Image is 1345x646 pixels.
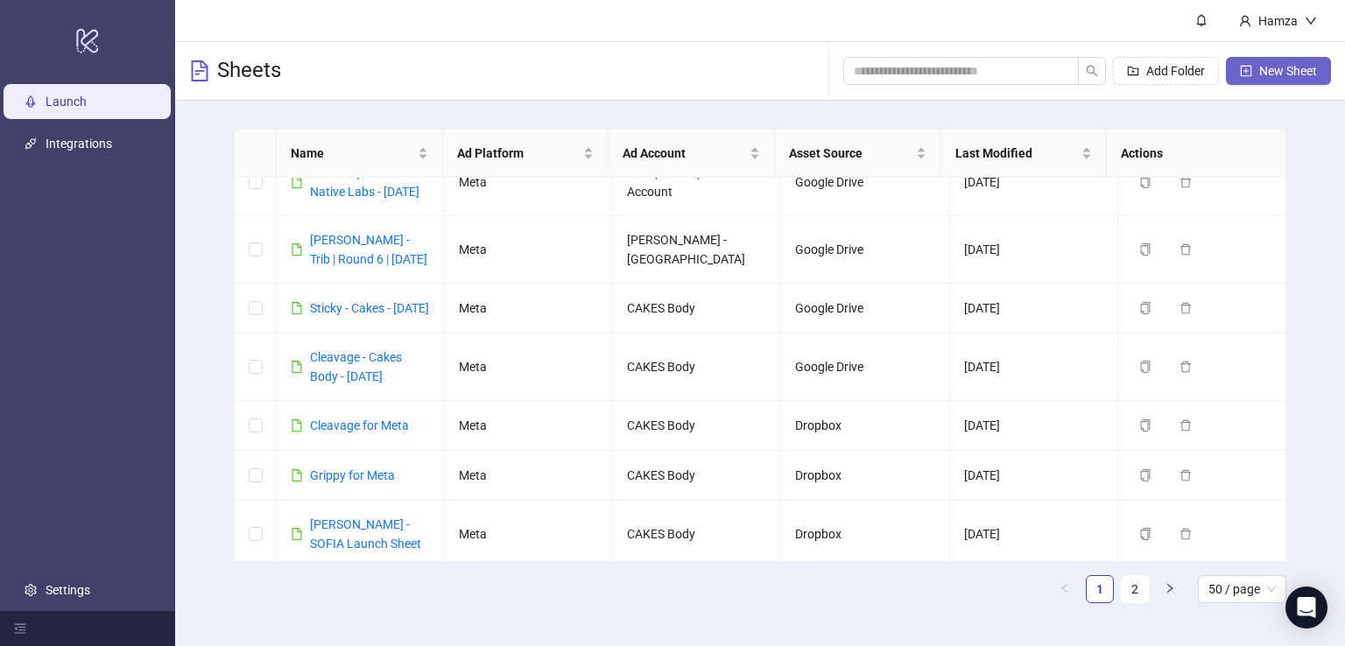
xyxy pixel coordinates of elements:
[1086,65,1098,77] span: search
[445,334,613,401] td: Meta
[1146,64,1205,78] span: Add Folder
[781,284,949,334] td: Google Drive
[1087,576,1113,602] a: 1
[46,95,87,109] a: Launch
[291,243,303,256] span: file
[189,60,210,81] span: file-text
[609,130,775,178] th: Ad Account
[1226,57,1331,85] button: New Sheet
[1180,469,1192,481] span: delete
[1240,65,1252,77] span: plus-square
[950,216,1118,284] td: [DATE]
[1195,14,1208,26] span: bell
[291,176,303,188] span: file
[613,501,781,568] td: CAKES Body
[781,216,949,284] td: Google Drive
[1180,302,1192,314] span: delete
[950,284,1118,334] td: [DATE]
[277,130,443,178] th: Name
[950,149,1118,216] td: [DATE]
[310,301,429,315] a: Sticky - Cakes - [DATE]
[445,216,613,284] td: Meta
[1259,64,1317,78] span: New Sheet
[1051,575,1079,603] li: Previous Page
[1180,243,1192,256] span: delete
[1139,302,1151,314] span: copy
[781,451,949,501] td: Dropbox
[217,57,281,85] h3: Sheets
[1139,243,1151,256] span: copy
[46,137,112,151] a: Integrations
[1305,15,1317,27] span: down
[1139,176,1151,188] span: copy
[14,622,26,635] span: menu-fold
[1139,361,1151,373] span: copy
[310,517,421,551] a: [PERSON_NAME] - SOFIA Launch Sheet
[1285,586,1327,628] div: Open Intercom Messenger
[1060,583,1070,593] span: left
[1239,15,1251,27] span: user
[950,501,1118,568] td: [DATE]
[1165,583,1175,593] span: right
[1180,361,1192,373] span: delete
[310,418,409,432] a: Cleavage for Meta
[1122,576,1148,602] a: 2
[1180,528,1192,540] span: delete
[310,350,402,383] a: Cleavage - Cakes Body - [DATE]
[445,501,613,568] td: Meta
[1127,65,1139,77] span: folder-add
[1051,575,1079,603] button: left
[457,144,581,163] span: Ad Platform
[291,302,303,314] span: file
[291,361,303,373] span: file
[955,144,1079,163] span: Last Modified
[613,149,781,216] td: TND (AGS - 1) Purchase Account
[445,401,613,451] td: Meta
[443,130,609,178] th: Ad Platform
[310,233,427,266] a: [PERSON_NAME] - Trib | Round 6 | [DATE]
[1139,528,1151,540] span: copy
[613,284,781,334] td: CAKES Body
[445,451,613,501] td: Meta
[1198,575,1286,603] div: Page Size
[1180,419,1192,432] span: delete
[445,149,613,216] td: Meta
[445,284,613,334] td: Meta
[1208,576,1276,602] span: 50 / page
[613,334,781,401] td: CAKES Body
[291,419,303,432] span: file
[1113,57,1219,85] button: Add Folder
[941,130,1108,178] th: Last Modified
[950,334,1118,401] td: [DATE]
[775,130,941,178] th: Asset Source
[613,401,781,451] td: CAKES Body
[781,149,949,216] td: Google Drive
[781,334,949,401] td: Google Drive
[781,401,949,451] td: Dropbox
[1156,575,1184,603] li: Next Page
[613,451,781,501] td: CAKES Body
[781,501,949,568] td: Dropbox
[613,216,781,284] td: [PERSON_NAME] - [GEOGRAPHIC_DATA]
[789,144,912,163] span: Asset Source
[1139,419,1151,432] span: copy
[46,583,90,597] a: Settings
[1156,575,1184,603] button: right
[291,144,414,163] span: Name
[291,528,303,540] span: file
[1139,469,1151,481] span: copy
[1180,176,1192,188] span: delete
[1086,575,1114,603] li: 1
[1121,575,1149,603] li: 2
[950,451,1118,501] td: [DATE]
[1251,11,1305,31] div: Hamza
[291,469,303,481] span: file
[310,468,395,482] a: Grippy for Meta
[1107,130,1273,178] th: Actions
[950,401,1118,451] td: [DATE]
[623,144,746,163] span: Ad Account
